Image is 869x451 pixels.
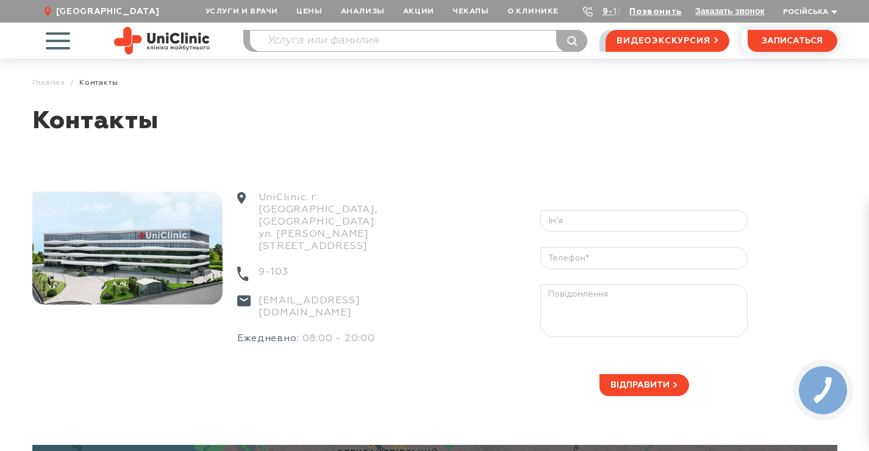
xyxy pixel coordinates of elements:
span: Ежедневно: [237,334,302,344]
input: Ім’я [540,210,748,232]
button: записаться [748,30,837,52]
a: 9-103 [259,266,288,281]
div: UniClinic. г.[GEOGRAPHIC_DATA], [GEOGRAPHIC_DATA] ул. [PERSON_NAME][STREET_ADDRESS] [237,192,418,266]
a: 9-103 [603,7,629,16]
h1: Контакты [32,106,837,149]
img: Site [114,27,210,54]
span: Російська [783,9,828,16]
div: 08:00 - 20:00 [237,333,418,358]
a: [EMAIL_ADDRESS][DOMAIN_NAME] [259,295,418,319]
a: Позвонить [629,7,682,16]
button: Російська [780,8,837,17]
button: Відправити [599,374,689,396]
input: Услуга или фамилия [250,31,587,51]
span: Контакты [79,78,118,87]
span: записаться [762,37,823,45]
a: Главная [32,78,66,87]
span: [GEOGRAPHIC_DATA] [56,6,160,17]
input: Телефон* [540,247,748,269]
span: Відправити [610,381,670,389]
span: видеоэкскурсия [617,31,710,51]
button: Заказать звонок [695,6,764,16]
a: видеоэкскурсия [606,30,729,52]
